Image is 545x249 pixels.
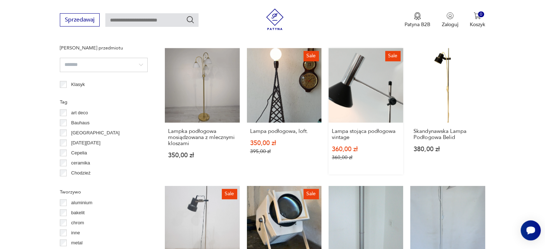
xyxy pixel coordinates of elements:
p: [PERSON_NAME] przedmiotu [60,44,148,52]
img: Ikona koszyka [474,12,481,19]
p: bakelit [71,209,85,217]
p: Klasyk [71,81,85,88]
p: 380,00 zł [413,146,482,152]
button: Patyna B2B [405,12,430,28]
p: Chodzież [71,169,91,177]
p: Bauhaus [71,119,90,127]
img: Ikona medalu [414,12,421,20]
p: Ćmielów [71,179,89,187]
button: Zaloguj [442,12,458,28]
img: Ikonka użytkownika [446,12,454,19]
p: 360,00 zł [332,154,400,161]
a: Ikona medaluPatyna B2B [405,12,430,28]
p: Zaloguj [442,21,458,28]
p: [DATE][DATE] [71,139,101,147]
button: Szukaj [186,15,195,24]
iframe: Smartsupp widget button [521,220,541,240]
p: 395,00 zł [250,148,318,154]
h3: Lampa podłogowa, loft. [250,128,318,134]
p: chrom [71,219,84,227]
p: 360,00 zł [332,146,400,152]
p: Tag [60,98,148,106]
p: Tworzywo [60,188,148,196]
a: SaleLampa podłogowa, loft.Lampa podłogowa, loft.350,00 zł395,00 zł [247,48,321,174]
button: 0Koszyk [470,12,485,28]
h3: Skandynawska Lampa Podłogowa Belid [413,128,482,140]
h3: Lampa stojąca podłogowa vintage [332,128,400,140]
p: aluminium [71,199,92,207]
p: 350,00 zł [250,140,318,146]
p: Cepelia [71,149,87,157]
a: Lampka podłogowa mosiądzowana z mlecznymi kloszamiLampka podłogowa mosiądzowana z mlecznymi klosz... [165,48,239,174]
a: Sprzedawaj [60,18,100,23]
p: inne [71,229,80,237]
p: ceramika [71,159,90,167]
p: [GEOGRAPHIC_DATA] [71,129,120,137]
a: SaleLampa stojąca podłogowa vintageLampa stojąca podłogowa vintage360,00 zł360,00 zł [329,48,403,174]
p: metal [71,239,83,247]
p: art deco [71,109,88,117]
p: Patyna B2B [405,21,430,28]
img: Patyna - sklep z meblami i dekoracjami vintage [264,9,286,30]
p: 350,00 zł [168,152,236,158]
button: Sprzedawaj [60,13,100,27]
h3: Lampka podłogowa mosiądzowana z mlecznymi kloszami [168,128,236,147]
p: Koszyk [470,21,485,28]
div: 0 [478,11,484,18]
a: Skandynawska Lampa Podłogowa BelidSkandynawska Lampa Podłogowa Belid380,00 zł [410,48,485,174]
